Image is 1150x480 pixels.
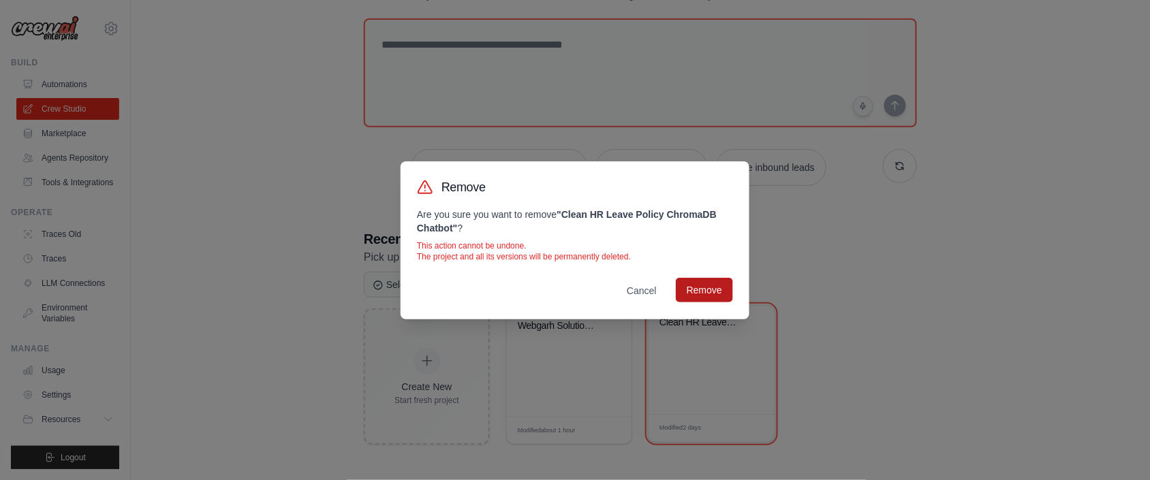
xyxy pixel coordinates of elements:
p: The project and all its versions will be permanently deleted. [417,251,733,262]
p: Are you sure you want to remove ? [417,208,733,235]
h3: Remove [441,178,486,197]
strong: " Clean HR Leave Policy ChromaDB Chatbot " [417,209,717,234]
button: Cancel [616,278,668,303]
button: Remove [676,278,733,302]
p: This action cannot be undone. [417,240,733,251]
